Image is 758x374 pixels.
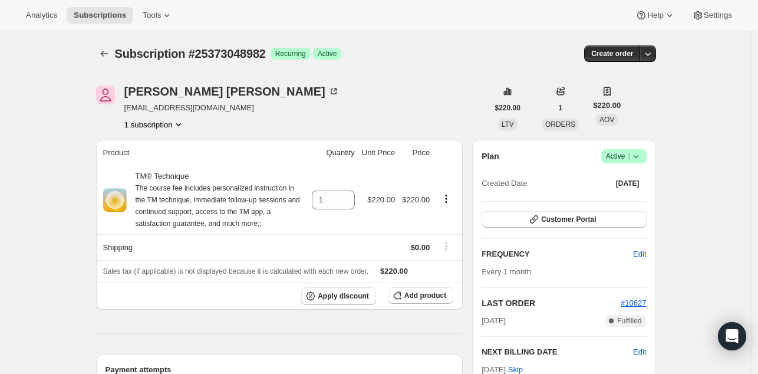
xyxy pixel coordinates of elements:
h2: NEXT BILLING DATE [482,346,633,358]
span: $220.00 [367,195,395,204]
button: Customer Portal [482,211,646,228]
button: 1 [551,100,569,116]
span: AOV [599,116,614,124]
button: [DATE] [609,175,647,192]
span: $220.00 [495,103,520,113]
div: TM® Technique [127,170,305,229]
th: Price [398,140,433,166]
span: Tools [143,11,161,20]
button: Apply discount [301,287,376,305]
span: Recurring [275,49,306,58]
button: $220.00 [488,100,528,116]
span: Edit [633,248,646,260]
span: $220.00 [402,195,430,204]
span: Subscriptions [74,11,126,20]
span: Created Date [482,178,527,189]
button: Tools [136,7,180,24]
h2: LAST ORDER [482,297,621,309]
span: 1 [558,103,562,113]
span: Active [318,49,337,58]
span: Add product [404,291,446,300]
th: Product [96,140,308,166]
span: [DATE] [482,315,506,327]
span: Subscription #25373048982 [115,47,266,60]
span: [EMAIL_ADDRESS][DOMAIN_NAME] [124,102,340,114]
button: Edit [633,346,646,358]
h2: Plan [482,150,499,162]
span: Active [606,150,642,162]
button: Analytics [19,7,64,24]
span: Fulfilled [617,316,641,326]
span: Apply discount [318,291,369,301]
th: Shipping [96,234,308,260]
h2: FREQUENCY [482,248,633,260]
span: Tamika Curry [96,86,115,104]
button: Edit [626,245,653,264]
button: Subscriptions [96,45,113,62]
button: Settings [685,7,739,24]
button: Help [628,7,682,24]
a: #10627 [621,298,646,307]
button: Shipping actions [437,240,456,252]
span: Customer Portal [541,215,596,224]
span: [DATE] · [482,365,523,374]
button: Subscriptions [67,7,133,24]
small: The course fee includes personalized instruction in the TM technique, immediate follow-up session... [136,184,300,228]
img: product img [103,188,127,212]
th: Quantity [308,140,358,166]
button: Product actions [437,192,456,205]
div: [PERSON_NAME] [PERSON_NAME] [124,86,340,97]
button: Product actions [124,119,184,130]
span: | [628,152,630,161]
span: Create order [591,49,633,58]
span: ORDERS [545,120,575,129]
button: #10627 [621,297,646,309]
div: Open Intercom Messenger [718,322,746,350]
span: Sales tax (if applicable) is not displayed because it is calculated with each new order. [103,267,369,275]
span: $220.00 [380,267,408,275]
button: Add product [388,287,453,304]
span: [DATE] [616,179,640,188]
span: Help [647,11,663,20]
span: Analytics [26,11,57,20]
span: LTV [502,120,514,129]
span: $220.00 [593,100,621,111]
span: Settings [704,11,732,20]
span: $0.00 [411,243,430,252]
button: Create order [584,45,640,62]
span: Every 1 month [482,267,531,276]
th: Unit Price [358,140,398,166]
